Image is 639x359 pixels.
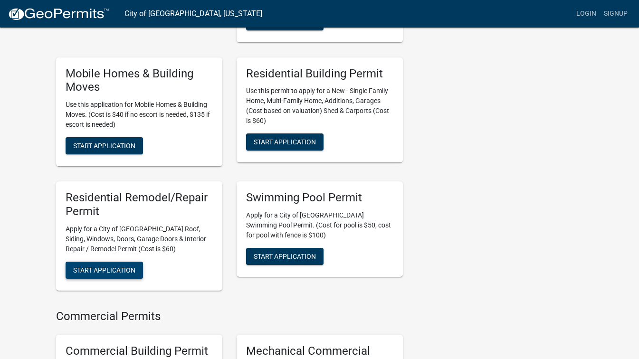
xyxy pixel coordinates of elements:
[246,210,393,240] p: Apply for a City of [GEOGRAPHIC_DATA] Swimming Pool Permit. (Cost for pool is $50, cost for pool ...
[246,86,393,126] p: Use this permit to apply for a New - Single Family Home, Multi-Family Home, Additions, Garages (C...
[246,191,393,205] h5: Swimming Pool Permit
[56,310,403,323] h4: Commercial Permits
[246,13,324,30] button: Start Application
[73,142,135,150] span: Start Application
[66,67,213,94] h5: Mobile Homes & Building Moves
[246,67,393,81] h5: Residential Building Permit
[254,138,316,146] span: Start Application
[124,6,262,22] a: City of [GEOGRAPHIC_DATA], [US_STATE]
[66,100,213,130] p: Use this application for Mobile Homes & Building Moves. (Cost is $40 if no escort is needed, $135...
[66,262,143,279] button: Start Application
[600,5,631,23] a: Signup
[66,191,213,218] h5: Residential Remodel/Repair Permit
[66,224,213,254] p: Apply for a City of [GEOGRAPHIC_DATA] Roof, Siding, Windows, Doors, Garage Doors & Interior Repai...
[246,133,324,151] button: Start Application
[66,137,143,154] button: Start Application
[66,344,213,358] h5: Commercial Building Permit
[246,248,324,265] button: Start Application
[254,252,316,260] span: Start Application
[572,5,600,23] a: Login
[73,266,135,274] span: Start Application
